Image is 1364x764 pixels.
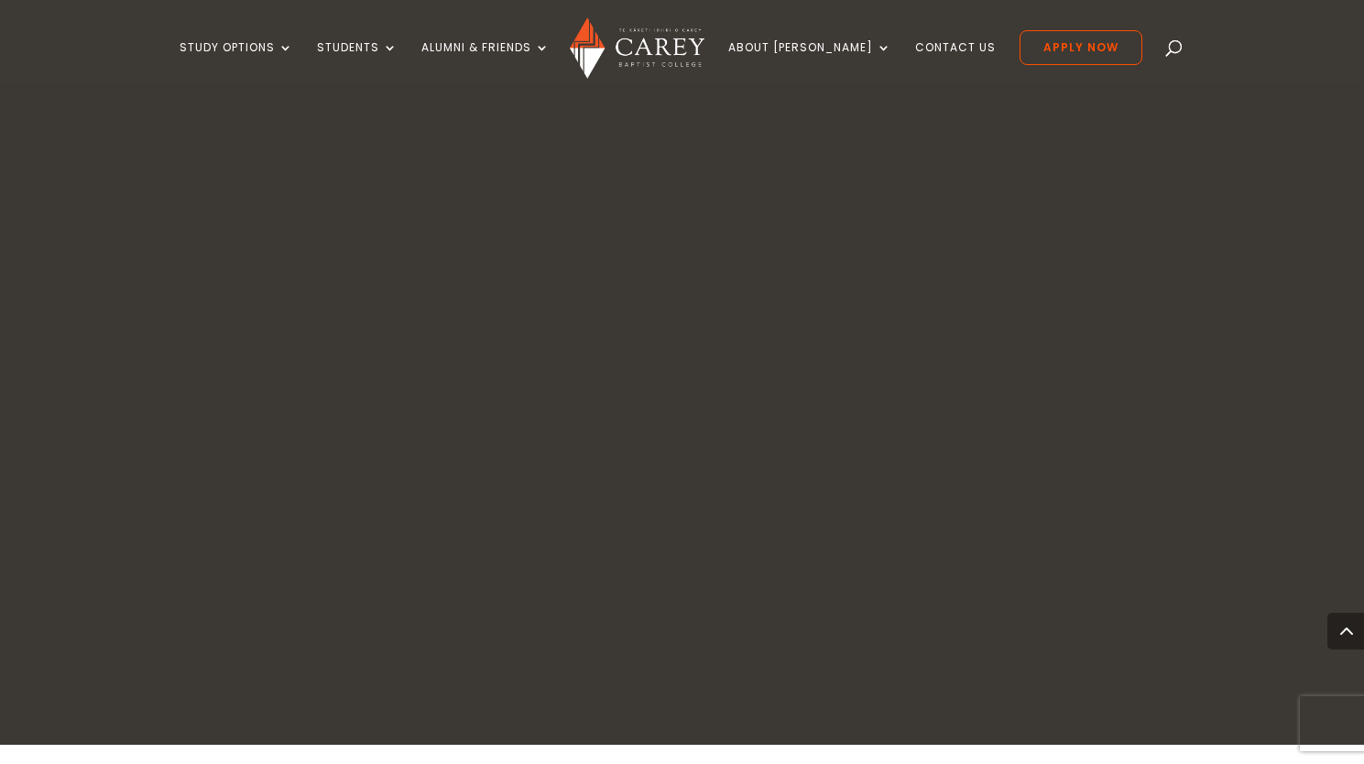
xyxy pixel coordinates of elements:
[180,41,293,84] a: Study Options
[570,17,704,79] img: Carey Baptist College
[317,41,398,84] a: Students
[1020,30,1142,65] a: Apply Now
[915,41,996,84] a: Contact Us
[421,41,550,84] a: Alumni & Friends
[728,41,891,84] a: About [PERSON_NAME]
